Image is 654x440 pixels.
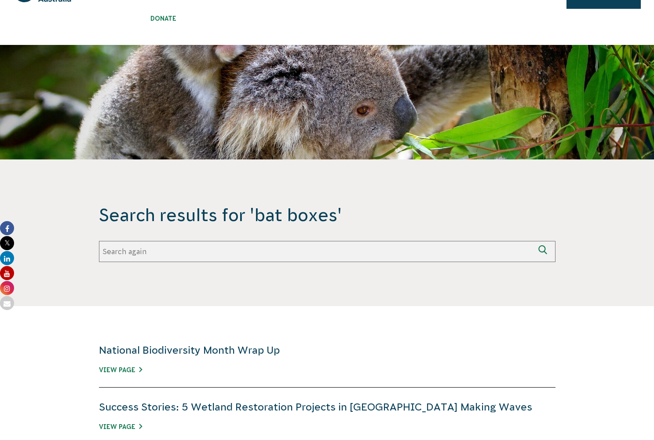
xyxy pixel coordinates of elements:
span: Donate [128,15,198,22]
input: Search again [99,241,534,262]
a: Success Stories: 5 Wetland Restoration Projects in [GEOGRAPHIC_DATA] Making Waves [99,401,532,413]
a: View Page [99,423,142,430]
a: National Biodiversity Month Wrap Up [99,344,280,356]
a: View Page [99,366,142,373]
span: Search results for 'bat boxes' [99,203,555,226]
